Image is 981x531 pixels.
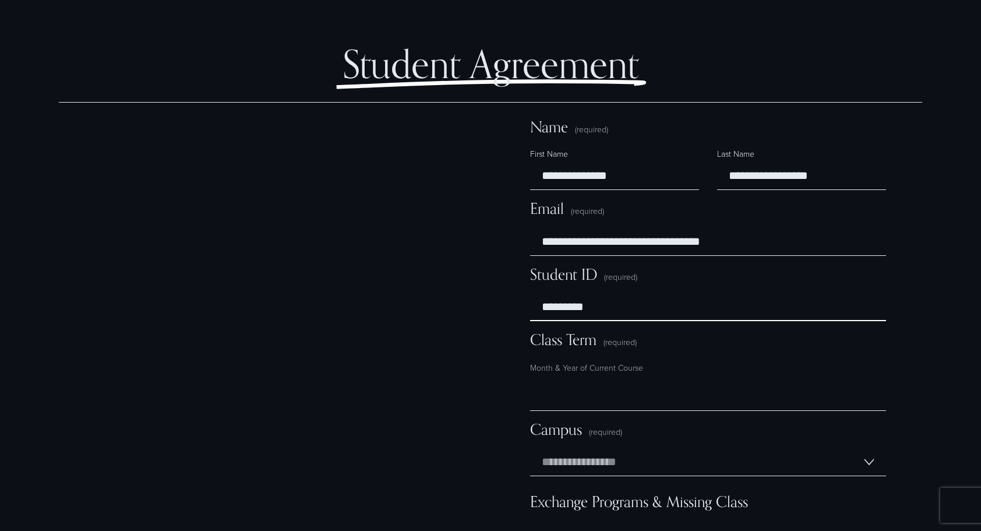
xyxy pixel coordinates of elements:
span: (required) [604,336,637,348]
span: Student Agreement [343,41,638,87]
span: Name [530,118,568,136]
span: (required) [589,426,622,438]
span: (required) [571,205,604,217]
span: Campus [530,420,582,438]
span: (required) [575,125,608,133]
div: Exchange Programs & Missing Class [530,493,886,520]
div: Last Name [717,148,886,162]
span: Class Term [530,330,597,349]
span: (required) [604,271,637,283]
select: Campus [530,448,886,476]
p: Month & Year of Current Course [530,358,886,378]
span: Email [530,199,564,217]
div: First Name [530,148,699,162]
span: Student ID [530,265,597,283]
